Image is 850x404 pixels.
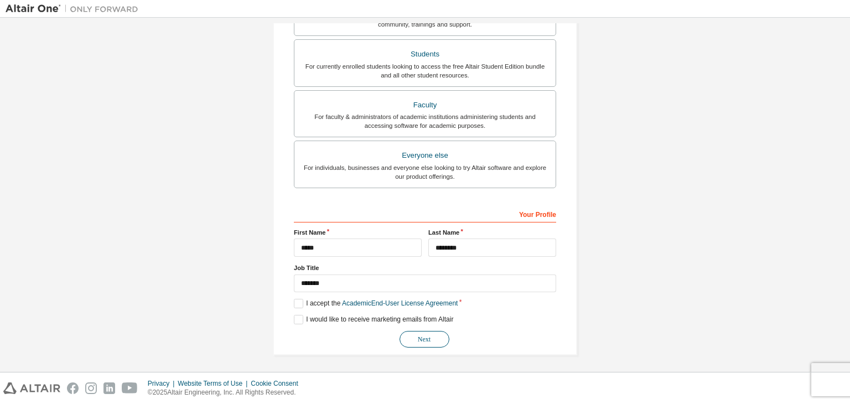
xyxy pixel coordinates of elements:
[67,382,79,394] img: facebook.svg
[301,148,549,163] div: Everyone else
[342,299,458,307] a: Academic End-User License Agreement
[294,263,556,272] label: Job Title
[428,228,556,237] label: Last Name
[301,62,549,80] div: For currently enrolled students looking to access the free Altair Student Edition bundle and all ...
[251,379,304,388] div: Cookie Consent
[301,163,549,181] div: For individuals, businesses and everyone else looking to try Altair software and explore our prod...
[103,382,115,394] img: linkedin.svg
[301,112,549,130] div: For faculty & administrators of academic institutions administering students and accessing softwa...
[301,46,549,62] div: Students
[148,379,178,388] div: Privacy
[148,388,305,397] p: © 2025 Altair Engineering, Inc. All Rights Reserved.
[294,315,453,324] label: I would like to receive marketing emails from Altair
[294,228,422,237] label: First Name
[294,299,458,308] label: I accept the
[3,382,60,394] img: altair_logo.svg
[85,382,97,394] img: instagram.svg
[6,3,144,14] img: Altair One
[301,97,549,113] div: Faculty
[400,331,449,348] button: Next
[122,382,138,394] img: youtube.svg
[178,379,251,388] div: Website Terms of Use
[294,205,556,222] div: Your Profile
